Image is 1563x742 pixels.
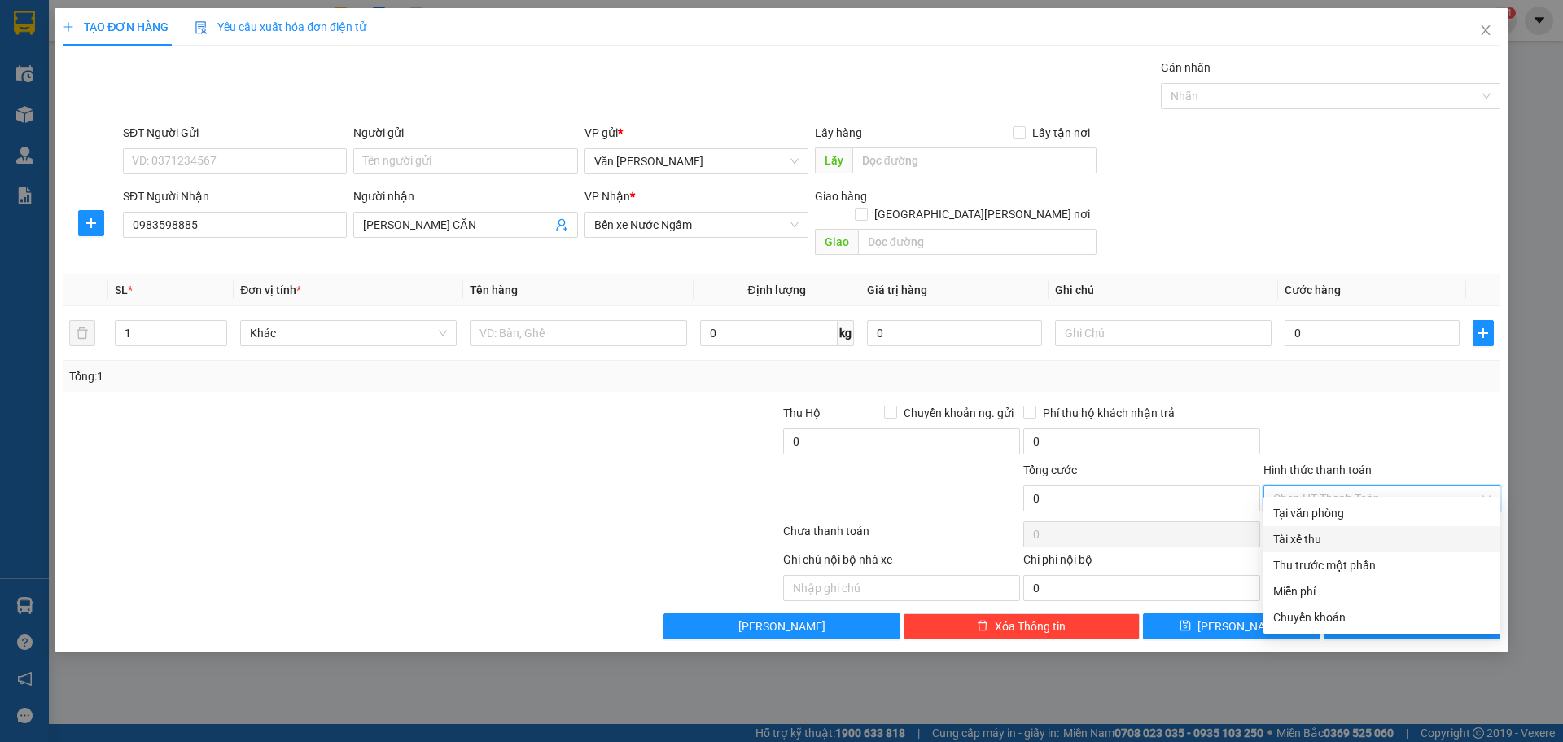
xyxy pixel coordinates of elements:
div: VP gửi [584,124,808,142]
span: plus [1473,327,1493,340]
span: Lấy tận nơi [1026,124,1097,142]
span: kg [838,320,854,346]
span: plus [63,21,74,33]
div: SĐT Người Gửi [123,124,347,142]
input: Dọc đường [858,229,1097,255]
button: [PERSON_NAME] [663,613,900,639]
label: Hình thức thanh toán [1263,463,1372,476]
div: Người gửi [353,124,577,142]
span: Giá trị hàng [867,283,927,296]
span: [PERSON_NAME] [738,617,825,635]
div: Chi phí nội bộ [1023,551,1260,575]
input: Nhập ghi chú [783,575,1020,601]
span: Văn phòng Quỳnh Lưu [594,149,799,173]
div: Chưa thanh toán [781,522,1022,551]
input: Ghi Chú [1055,320,1272,346]
label: Gán nhãn [1161,61,1211,74]
span: Yêu cầu xuất hóa đơn điện tử [195,20,366,33]
span: [PERSON_NAME] [1197,617,1285,635]
span: VP Nhận [584,190,630,203]
span: close [1479,24,1492,37]
span: [GEOGRAPHIC_DATA][PERSON_NAME] nơi [868,205,1097,223]
span: Tên hàng [470,283,518,296]
th: Ghi chú [1049,274,1278,306]
span: Lấy [815,147,852,173]
div: Thu trước một phần [1273,556,1491,574]
span: Giao [815,229,858,255]
button: plus [78,210,104,236]
span: delete [977,620,988,633]
span: Bến xe Nước Ngầm [594,213,799,237]
span: Chuyển khoản ng. gửi [897,404,1020,422]
div: Tại văn phòng [1273,504,1491,522]
span: plus [79,217,103,230]
span: Lấy hàng [815,126,862,139]
input: Dọc đường [852,147,1097,173]
span: Phí thu hộ khách nhận trả [1036,404,1181,422]
span: Giao hàng [815,190,867,203]
div: Chuyển khoản [1273,608,1491,626]
button: delete [69,320,95,346]
span: Xóa Thông tin [995,617,1066,635]
button: Close [1463,8,1508,54]
input: VD: Bàn, Ghế [470,320,686,346]
span: Thu Hộ [783,406,821,419]
button: save[PERSON_NAME] [1143,613,1320,639]
input: 0 [867,320,1042,346]
span: Định lượng [748,283,806,296]
button: deleteXóa Thông tin [904,613,1141,639]
span: Tổng cước [1023,463,1077,476]
button: plus [1473,320,1494,346]
span: Cước hàng [1285,283,1341,296]
div: Người nhận [353,187,577,205]
span: TẠO ĐƠN HÀNG [63,20,169,33]
span: Khác [250,321,447,345]
div: SĐT Người Nhận [123,187,347,205]
span: SL [115,283,128,296]
div: Tổng: 1 [69,367,603,385]
div: Miễn phí [1273,582,1491,600]
div: Ghi chú nội bộ nhà xe [783,551,1020,575]
div: Tài xế thu [1273,530,1491,548]
span: save [1180,620,1191,633]
img: icon [195,21,208,34]
span: Đơn vị tính [240,283,301,296]
span: user-add [555,218,568,231]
